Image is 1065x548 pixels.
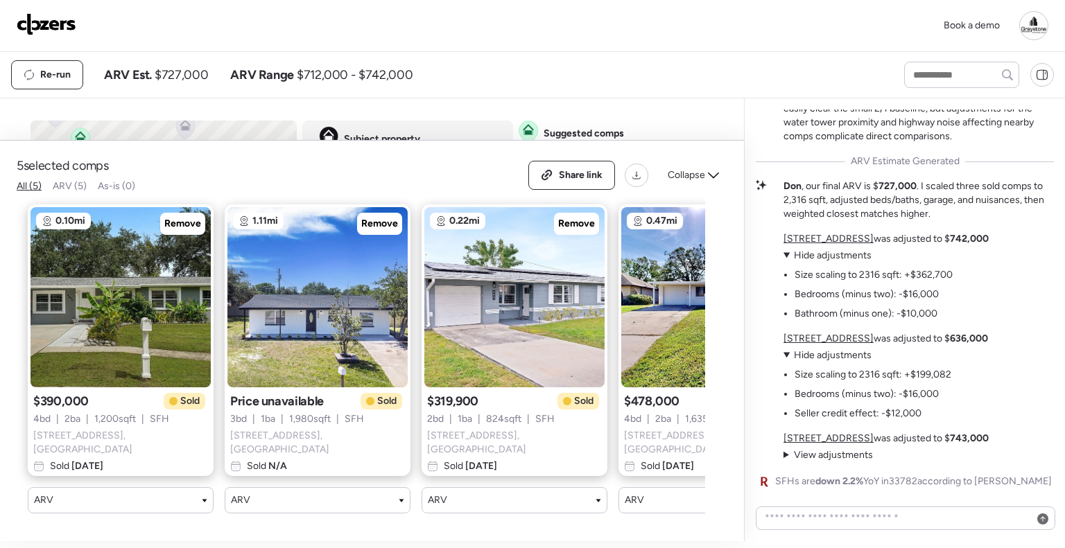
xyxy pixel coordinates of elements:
span: | [527,412,530,426]
span: [DATE] [660,460,694,472]
span: View adjustments [794,449,873,461]
span: 2 ba [64,412,80,426]
span: Subject property [344,132,420,146]
span: Hide adjustments [794,249,872,261]
span: Sold [641,459,694,473]
span: 1,200 sqft [94,412,136,426]
span: $727,000 [155,67,208,83]
li: Size scaling to 2316 sqft: +$362,700 [795,268,953,282]
a: [STREET_ADDRESS] [783,233,874,245]
span: | [252,412,255,426]
span: | [449,412,452,426]
span: SFH [535,412,555,426]
span: Sold [574,394,594,408]
p: , our final ARV is $ . I scaled three sold comps to 2,316 sqft, adjusted beds/baths, garage, and ... [783,179,1054,221]
span: 0.22mi [449,214,480,228]
span: 2 bd [427,412,444,426]
span: Share link [559,168,603,182]
span: 1,635 sqft [685,412,725,426]
span: 1,980 sqft [289,412,331,426]
span: As-is (0) [98,180,135,192]
span: $478,000 [624,393,679,409]
span: ARV [428,493,447,507]
span: | [677,412,679,426]
span: SFH [345,412,364,426]
span: Remove [361,217,398,231]
span: Re-run [40,68,71,82]
li: Bathroom (minus one): -$10,000 [795,307,937,321]
span: | [647,412,650,426]
span: 4 bd [624,412,641,426]
span: ARV [34,493,53,507]
span: Sold [180,394,200,408]
span: Sold [247,459,287,473]
li: Size scaling to 2316 sqft: +$199,082 [795,368,951,382]
span: 1 ba [261,412,275,426]
span: $712,000 - $742,000 [297,67,413,83]
strong: Don [783,180,802,192]
span: SFH [150,412,169,426]
span: | [478,412,480,426]
span: 1.11mi [252,214,278,228]
span: 0.10mi [55,214,85,228]
strong: 636,000 [950,333,988,344]
span: N/A [266,460,287,472]
span: 2 ba [655,412,671,426]
li: Bedrooms (minus two): -$16,000 [795,387,939,401]
span: Sold [444,459,497,473]
span: Remove [558,217,595,231]
span: down 2.2% [815,475,863,487]
span: 4 bd [33,412,51,426]
strong: 742,000 [950,233,989,245]
span: ARV [231,493,250,507]
span: Price unavailable [230,393,324,409]
span: ARV [625,493,644,507]
span: | [281,412,284,426]
strong: 743,000 [950,432,989,444]
span: Remove [164,217,201,231]
span: ARV Range [230,67,294,83]
span: Collapse [668,168,705,182]
span: SFHs are YoY in 33782 according to [PERSON_NAME] [775,475,1052,488]
span: | [86,412,89,426]
span: Sold [50,459,103,473]
summary: View adjustments [783,448,873,462]
span: ARV Est. [104,67,152,83]
span: ARV Estimate Generated [851,154,960,168]
p: was adjusted to $ [783,232,989,246]
li: Seller credit effect: -$12,000 [795,407,921,421]
p: was adjusted to $ [783,432,989,445]
li: Bedrooms (minus two): -$16,000 [795,288,939,301]
span: | [336,412,339,426]
span: $319,900 [427,393,478,409]
span: ARV (5) [53,180,87,192]
img: Logo [17,13,76,35]
span: 1 ba [458,412,472,426]
span: [STREET_ADDRESS] , [GEOGRAPHIC_DATA] [624,429,799,457]
a: [STREET_ADDRESS] [783,432,874,444]
span: 0.47mi [646,214,677,228]
span: Suggested comps [544,127,624,141]
span: | [56,412,59,426]
span: | [141,412,144,426]
span: $390,000 [33,393,89,409]
span: Hide adjustments [794,349,872,361]
p: was adjusted to $ [783,332,988,346]
span: 824 sqft [486,412,521,426]
span: All (5) [17,180,42,192]
summary: Hide adjustments [783,348,951,362]
span: [DATE] [463,460,497,472]
span: [DATE] [69,460,103,472]
span: 5 selected comps [17,157,109,174]
a: [STREET_ADDRESS] [783,333,874,344]
span: 3 bd [230,412,247,426]
span: [STREET_ADDRESS] , [GEOGRAPHIC_DATA] [230,429,405,457]
summary: Hide adjustments [783,249,953,263]
span: Book a demo [944,19,1000,31]
span: Sold [377,394,397,408]
span: [STREET_ADDRESS] , [GEOGRAPHIC_DATA] [427,429,602,457]
span: [STREET_ADDRESS] , [GEOGRAPHIC_DATA] [33,429,208,457]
